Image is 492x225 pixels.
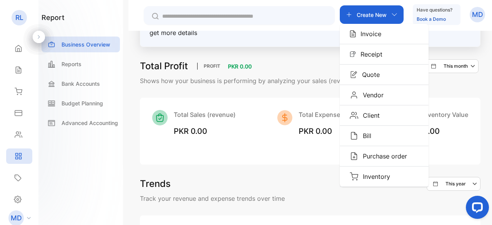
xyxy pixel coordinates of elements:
p: Track your revenue and expense trends over time [140,194,480,203]
p: Total Expenses [299,110,344,119]
iframe: LiveChat chat widget [460,193,492,225]
p: Advanced Accounting [61,119,118,127]
a: Budget Planning [42,95,120,111]
p: This month [444,63,468,70]
img: Icon [350,152,358,160]
img: Icon [277,110,293,125]
p: Client [358,111,380,120]
h1: report [42,12,65,23]
p: MD [472,10,483,20]
p: Total Sales (revenue) [174,110,236,119]
p: Bank Accounts [61,80,100,88]
a: Advanced Accounting [42,115,120,131]
p: This year [445,180,466,187]
p: Invoice [356,29,381,38]
img: Icon [152,110,168,125]
p: Have questions? [417,6,452,14]
img: Icon [350,91,358,99]
img: Icon [350,172,358,181]
p: Business Overview [61,40,110,48]
img: Icon [350,51,356,57]
h3: Trends [140,177,171,191]
img: Icon [350,30,356,38]
p: Reports [61,60,81,68]
img: Icon [350,132,358,140]
span: PKR 0.00 [174,127,207,136]
p: RL [15,13,23,23]
button: Create NewIconInvoiceIconReceiptIconQuoteIconVendorIconClientIconBillIconPurchase orderIconInventory [340,5,404,24]
p: Purchase order [358,152,407,161]
img: Icon [350,71,357,78]
button: This year [427,177,480,191]
p: Create New [357,11,387,19]
p: Vendor [358,90,384,100]
a: Reports [42,56,120,72]
a: Business Overview [42,37,120,52]
p: Shows how your business is performing by analyzing your sales (revenue), expenses, and profits [140,76,480,85]
p: Receipt [356,50,382,59]
p: Quote [357,70,380,79]
h3: Total Profit [140,59,188,73]
p: Total Inventory Value [406,110,468,119]
a: Book a Demo [417,16,446,22]
p: Inventory [358,172,390,181]
p: PROFIT [197,63,226,70]
span: PKR 0.00 [299,127,332,136]
button: MD [470,5,485,24]
p: Budget Planning [61,99,103,107]
img: Icon [350,111,358,120]
a: Bank Accounts [42,76,120,92]
p: Bill [358,131,371,140]
p: MD [11,213,22,223]
button: This month [425,59,479,73]
span: PKR 0.00 [228,63,252,70]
